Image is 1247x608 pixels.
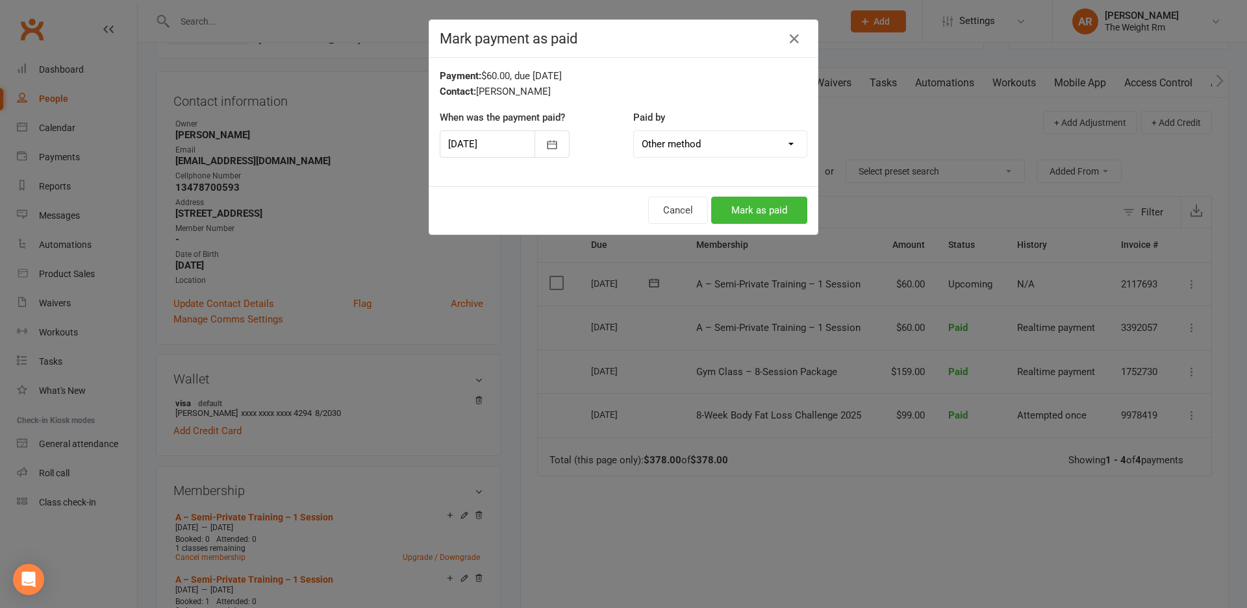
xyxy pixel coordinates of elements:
button: Cancel [648,197,708,224]
div: [PERSON_NAME] [440,84,807,99]
div: $60.00, due [DATE] [440,68,807,84]
h4: Mark payment as paid [440,30,807,47]
strong: Contact: [440,86,476,97]
label: When was the payment paid? [440,110,565,125]
strong: Payment: [440,70,481,82]
div: Open Intercom Messenger [13,564,44,595]
label: Paid by [633,110,665,125]
button: Close [784,29,805,49]
button: Mark as paid [711,197,807,224]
